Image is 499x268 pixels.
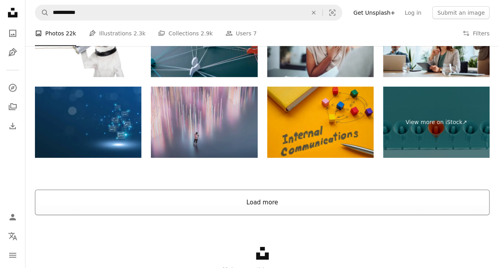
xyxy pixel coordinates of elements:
button: Language [5,228,21,244]
button: Submit an image [432,6,489,19]
a: Log in / Sign up [5,209,21,225]
a: Collections [5,99,21,115]
a: Explore [5,80,21,96]
button: Search Unsplash [35,5,49,20]
button: Menu [5,247,21,263]
a: Download History [5,118,21,134]
a: Home — Unsplash [5,5,21,22]
button: Load more [35,190,489,215]
span: 2.3k [133,29,145,38]
a: Photos [5,25,21,41]
img: Communicate with others by sending SMS and using emojis. concept on a smartphone screen with star... [35,87,141,158]
a: Users 7 [225,21,257,46]
form: Find visuals sitewide [35,5,342,21]
a: Get Unsplash+ [349,6,400,19]
span: 7 [253,29,257,38]
a: Collections 2.9k [158,21,212,46]
img: Young man listening to music and using smart phone in VR environment [151,87,257,158]
span: 2.9k [200,29,212,38]
button: Visual search [323,5,342,20]
a: View more on iStock↗ [383,87,489,158]
a: Log in [400,6,426,19]
img: Internal communications cubes and arrows. Collaboration and workflow. [267,87,374,158]
a: Illustrations [5,45,21,60]
button: Filters [462,21,489,46]
a: Illustrations 2.3k [89,21,146,46]
button: Clear [305,5,322,20]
